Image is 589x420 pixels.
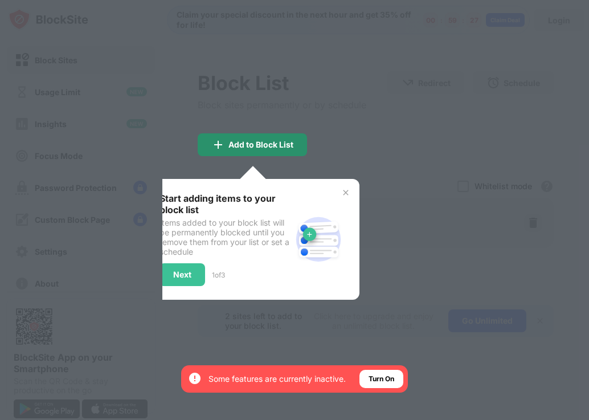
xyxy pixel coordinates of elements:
div: Turn On [369,373,394,385]
img: x-button.svg [341,188,350,197]
img: error-circle-white.svg [188,372,202,385]
img: block-site.svg [291,212,346,267]
div: Some features are currently inactive. [208,373,346,385]
div: Items added to your block list will be permanently blocked until you remove them from your list o... [159,218,291,256]
div: Add to Block List [228,140,293,149]
div: Next [173,270,191,279]
div: Start adding items to your block list [159,193,291,215]
div: 1 of 3 [212,271,225,279]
